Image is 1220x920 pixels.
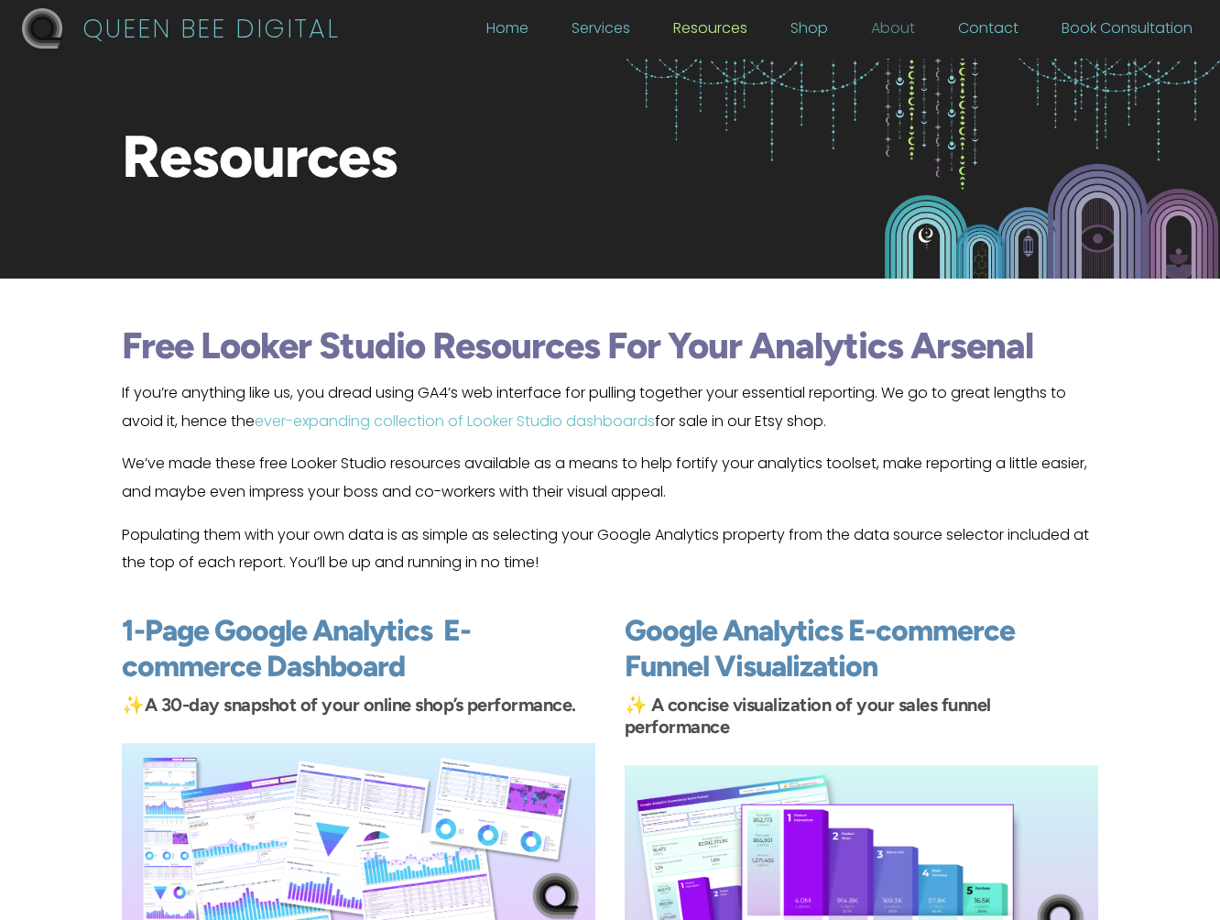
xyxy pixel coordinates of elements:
h2: 1-Page Google Analytics E-commerce Dashboard [122,616,595,695]
p: Populating them with your own data is as simple as selecting your Google Analytics property from ... [122,522,1098,578]
h2: Google Analytics E-commerce Funnel Visualization [625,616,1098,695]
h2: Free Looker Studio Resources For Your Analytics Arsenal [122,327,1098,380]
img: QBD Logo [22,8,62,49]
span: ✨ [122,697,145,716]
a: Contact [958,23,1018,43]
p: QUEEN BEE DIGITAL [82,17,340,46]
span: ✨ A concise visualization of your sales funnel performance [625,697,991,738]
p: If you’re anything like us, you dread using GA4’s web interface for pulling together your essenti... [122,380,1098,451]
a: Shop [790,23,828,43]
h3: A 30-day snapshot of your online shop’s performance. [122,695,595,727]
p: We’ve made these free Looker Studio resources available as a means to help fortify your analytics... [122,451,1098,521]
a: Resources [673,23,747,43]
a: ever-expanding collection of Looker Studio dashboards [255,415,655,430]
a: Services [572,23,630,43]
h1: Resources [122,127,1098,207]
a: Book Consultation [1062,23,1193,43]
a: About [871,23,915,43]
a: Home [486,23,528,43]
